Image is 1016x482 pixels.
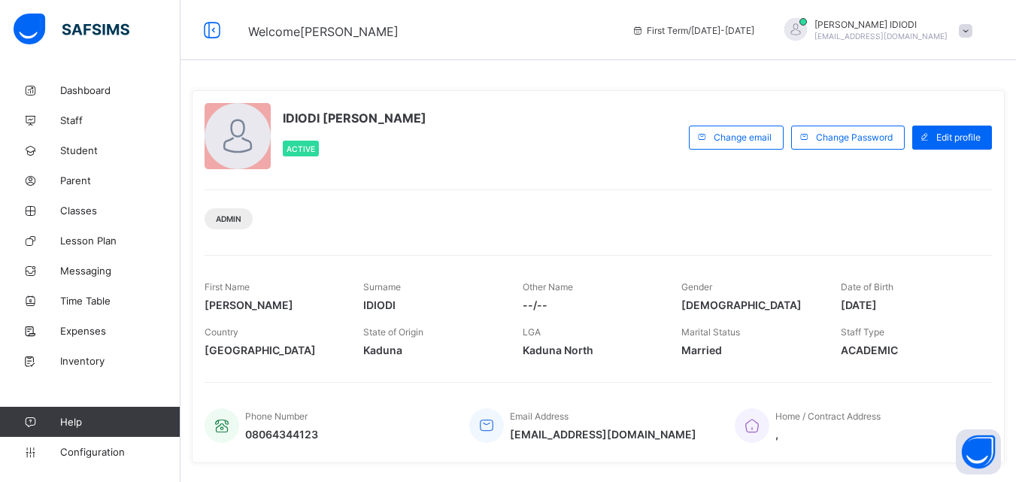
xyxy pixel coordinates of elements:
span: State of Origin [363,326,423,338]
span: [EMAIL_ADDRESS][DOMAIN_NAME] [814,32,948,41]
span: LGA [523,326,541,338]
span: Email Address [510,411,569,422]
span: Surname [363,281,401,293]
span: session/term information [632,25,754,36]
span: Change Password [816,132,893,143]
span: IDIODI [363,299,499,311]
span: Time Table [60,295,180,307]
span: Staff [60,114,180,126]
span: Classes [60,205,180,217]
span: First Name [205,281,250,293]
span: Dashboard [60,84,180,96]
span: [DEMOGRAPHIC_DATA] [681,299,817,311]
span: Active [287,144,315,153]
span: , [775,428,881,441]
span: [PERSON_NAME] [205,299,341,311]
span: Other Name [523,281,573,293]
span: Marital Status [681,326,740,338]
span: [DATE] [841,299,977,311]
span: Parent [60,174,180,186]
span: Student [60,144,180,156]
span: Home / Contract Address [775,411,881,422]
span: [EMAIL_ADDRESS][DOMAIN_NAME] [510,428,696,441]
span: Phone Number [245,411,308,422]
span: Gender [681,281,712,293]
span: Help [60,416,180,428]
span: Edit profile [936,132,981,143]
span: 08064344123 [245,428,318,441]
span: --/-- [523,299,659,311]
span: Messaging [60,265,180,277]
span: Country [205,326,238,338]
span: Staff Type [841,326,884,338]
span: Configuration [60,446,180,458]
span: IDIODI [PERSON_NAME] [283,111,426,126]
span: Lesson Plan [60,235,180,247]
span: Married [681,344,817,356]
span: Date of Birth [841,281,893,293]
span: Kaduna North [523,344,659,356]
span: [PERSON_NAME] IDIODI [814,19,948,30]
span: Admin [216,214,241,223]
span: Welcome [PERSON_NAME] [248,24,399,39]
span: Inventory [60,355,180,367]
span: Expenses [60,325,180,337]
div: NORAIDIODI [769,18,980,43]
span: Kaduna [363,344,499,356]
span: ACADEMIC [841,344,977,356]
span: [GEOGRAPHIC_DATA] [205,344,341,356]
span: Change email [714,132,772,143]
button: Open asap [956,429,1001,474]
img: safsims [14,14,129,45]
